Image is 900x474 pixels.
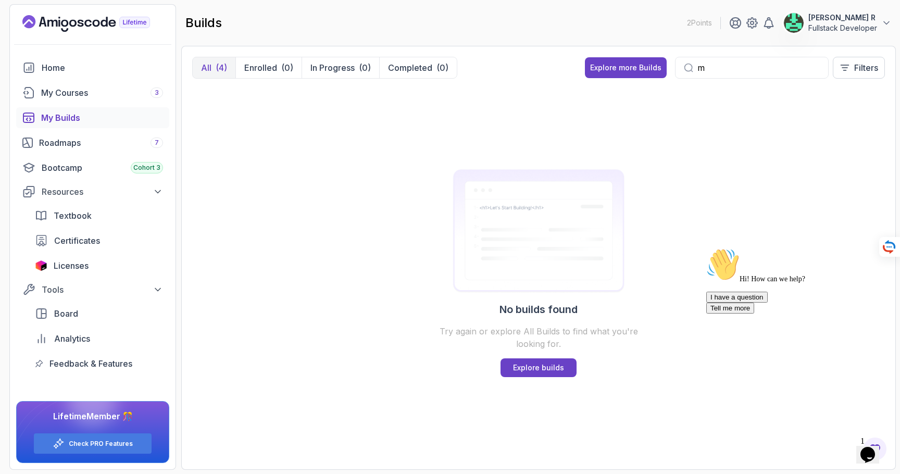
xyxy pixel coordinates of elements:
[854,61,878,74] p: Filters
[16,132,169,153] a: roadmaps
[856,432,890,464] iframe: chat widget
[185,15,222,31] h2: builds
[29,230,169,251] a: certificates
[133,164,160,172] span: Cohort 3
[216,61,227,74] div: (4)
[16,157,169,178] a: bootcamp
[35,260,47,271] img: jetbrains icon
[687,18,712,28] p: 2 Points
[808,13,877,23] p: [PERSON_NAME] R
[22,15,174,32] a: Landing page
[42,61,163,74] div: Home
[54,234,100,247] span: Certificates
[499,302,578,317] h2: No builds found
[4,4,192,70] div: 👋Hi! How can we help?I have a questionTell me more
[69,440,133,448] a: Check PRO Features
[193,57,235,78] button: All(4)
[235,57,302,78] button: Enrolled(0)
[302,57,379,78] button: In Progress(0)
[33,433,152,454] button: Check PRO Features
[201,61,211,74] p: All
[4,4,37,38] img: :wave:
[513,363,564,373] p: Explore builds
[359,61,371,74] div: (0)
[16,182,169,201] button: Resources
[29,303,169,324] a: board
[16,280,169,299] button: Tools
[16,107,169,128] a: builds
[783,13,892,33] button: user profile image[PERSON_NAME] RFullstack Developer
[29,205,169,226] a: textbook
[436,61,448,74] div: (0)
[4,48,66,59] button: I have a question
[54,259,89,272] span: Licenses
[41,111,163,124] div: My Builds
[29,255,169,276] a: licenses
[54,307,78,320] span: Board
[4,31,103,39] span: Hi! How can we help?
[501,358,577,377] a: Explore builds
[39,136,163,149] div: Roadmaps
[42,185,163,198] div: Resources
[439,169,639,294] img: Certificates empty-state
[49,357,132,370] span: Feedback & Features
[388,61,432,74] p: Completed
[42,283,163,296] div: Tools
[41,86,163,99] div: My Courses
[16,57,169,78] a: home
[155,139,159,147] span: 7
[16,82,169,103] a: courses
[808,23,877,33] p: Fullstack Developer
[833,57,885,79] button: Filters
[702,244,890,427] iframe: chat widget
[29,328,169,349] a: analytics
[784,13,804,33] img: user profile image
[379,57,457,78] button: Completed(0)
[590,63,661,73] div: Explore more Builds
[54,209,92,222] span: Textbook
[310,61,355,74] p: In Progress
[42,161,163,174] div: Bootcamp
[697,61,820,74] input: Search...
[155,89,159,97] span: 3
[244,61,277,74] p: Enrolled
[4,59,52,70] button: Tell me more
[29,353,169,374] a: feedback
[439,325,639,350] p: Try again or explore All Builds to find what you're looking for.
[585,57,667,78] button: Explore more Builds
[281,61,293,74] div: (0)
[54,332,90,345] span: Analytics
